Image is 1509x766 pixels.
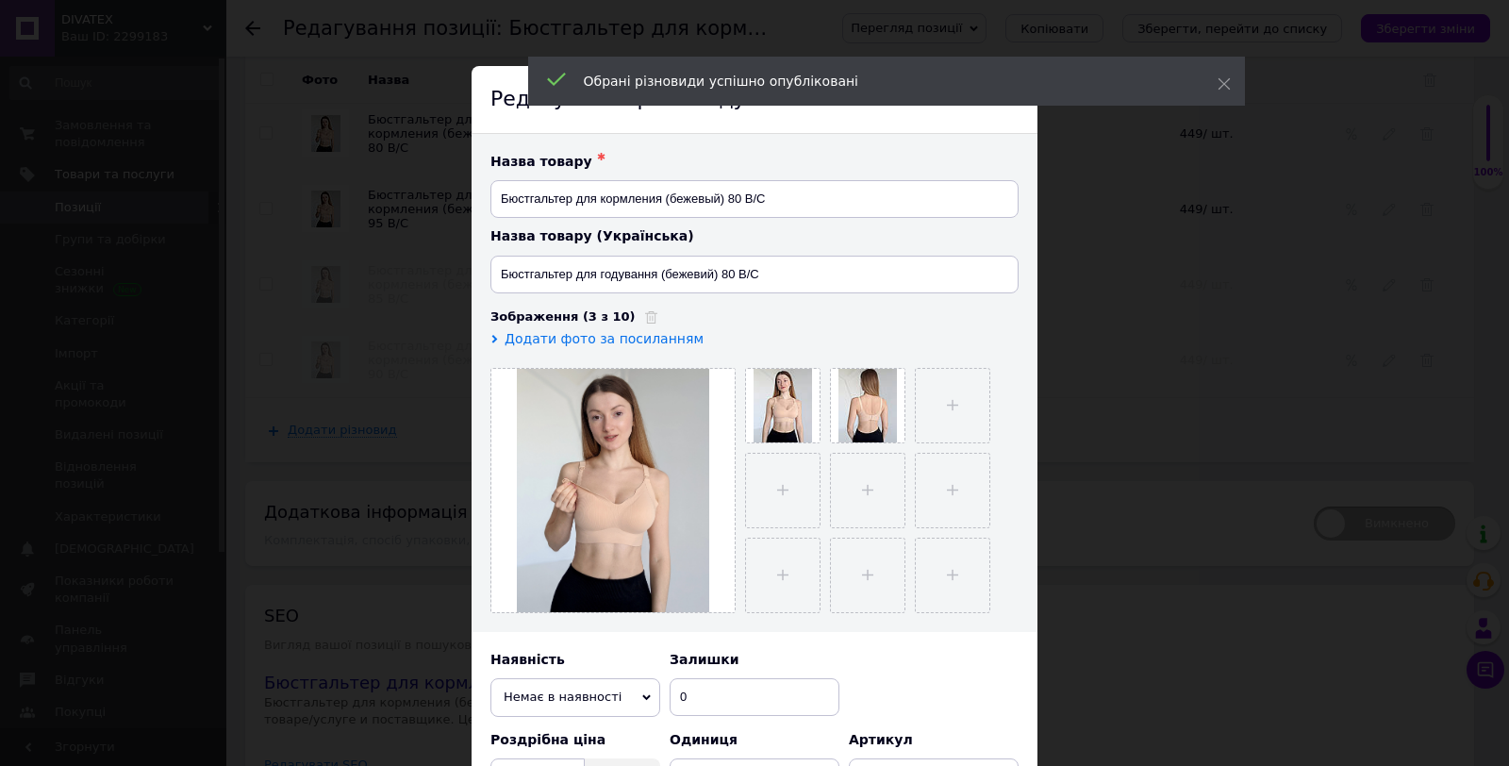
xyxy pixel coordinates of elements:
[597,151,605,163] span: ✱
[490,308,1019,325] div: Зображення (3 з 10)
[670,732,738,747] span: Одиниця
[490,732,605,747] span: Роздрібна ціна
[849,732,913,747] span: Артикул
[490,228,694,243] span: Назва товару (Українська)
[670,678,839,716] input: Залишки
[490,652,565,667] span: Наявність
[584,72,1170,91] div: Обрані різновиди успішно опубліковані
[670,652,739,667] span: Залишки
[490,678,660,716] span: Немає в наявності
[505,331,704,346] span: Додати фото за посиланням
[472,66,1037,134] div: Редагування різновиду
[490,154,592,169] span: Назва товару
